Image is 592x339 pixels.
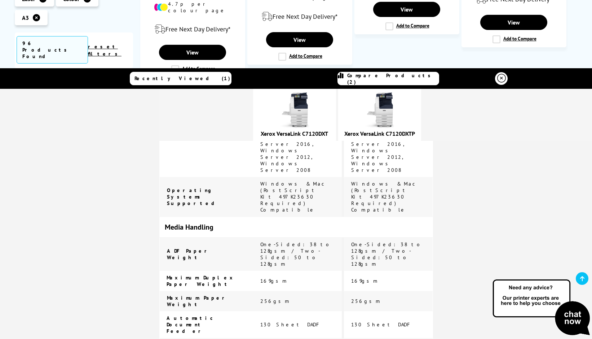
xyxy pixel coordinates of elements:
span: ADF Paper Weight [167,248,211,261]
span: 256gsm [260,298,291,304]
a: View [373,2,440,17]
span: Windows & Mac (PostScript Kit 497K23630 Required) Compatible [351,181,418,213]
img: Xerox-C7120DXT-Front-Small.jpg [362,92,398,129]
a: View [266,32,333,47]
a: View [159,45,226,60]
span: One-Sided: 38 to 128gsm / Two-Sided: 50 to 128gsm [351,241,424,267]
a: reset filters [88,43,122,57]
span: Compare Products (2) [347,72,439,85]
span: A3 [22,14,29,21]
a: Xerox VersaLink C7120DXTP [344,130,415,137]
span: Operating Systems Supported [167,187,222,207]
span: Automatic Document Feeder [167,315,215,334]
a: Compare Products (2) [337,72,439,85]
a: View [480,15,547,30]
img: Xerox-C7120DXT-Front-Small.jpg [277,92,313,129]
span: 130 Sheet DADF [351,321,412,328]
span: 169gsm [351,278,379,284]
img: Open Live Chat window [491,278,592,338]
li: 4.7p per colour page [154,1,231,14]
span: 256gsm [351,298,381,304]
span: Maximum Duplex Paper Weight [167,274,235,287]
label: Add to Compare [278,53,322,61]
span: 96 Products Found [17,36,88,64]
label: Add to Compare [171,65,215,73]
span: Maximum Paper Weight [167,295,229,308]
div: modal_delivery [251,6,348,27]
span: Recently Viewed (1) [134,75,230,82]
span: Windows & Mac (PostScript Kit 497K23630 Required) Compatible [260,181,327,213]
label: Add to Compare [492,35,536,43]
span: One-Sided: 38 to 128gsm / Two-Sided: 50 to 128gsm [260,241,333,267]
a: Xerox VersaLink C7120DXT [261,130,328,137]
span: Media Handling [165,222,213,232]
div: modal_delivery [144,19,241,39]
label: Add to Compare [385,22,429,30]
span: 169gsm [260,278,288,284]
a: Recently Viewed (1) [130,72,231,85]
span: 130 Sheet DADF [260,321,321,328]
